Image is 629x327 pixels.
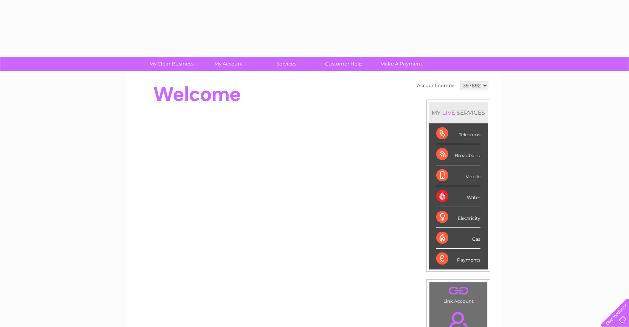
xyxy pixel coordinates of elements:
[255,57,318,71] a: Services
[436,186,480,207] div: Water
[313,57,375,71] a: Customer Help
[436,249,480,269] div: Payments
[429,282,488,306] td: Link Account
[436,123,480,144] div: Telecoms
[415,79,458,92] td: Account number
[429,102,488,123] div: MY SERVICES
[370,57,432,71] a: Make A Payment
[431,284,485,297] a: .
[436,165,480,186] div: Mobile
[436,207,480,228] div: Electricity
[436,228,480,249] div: Gas
[436,144,480,165] div: Broadband
[441,109,457,116] div: LIVE
[140,57,203,71] a: My Clear Business
[198,57,260,71] a: My Account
